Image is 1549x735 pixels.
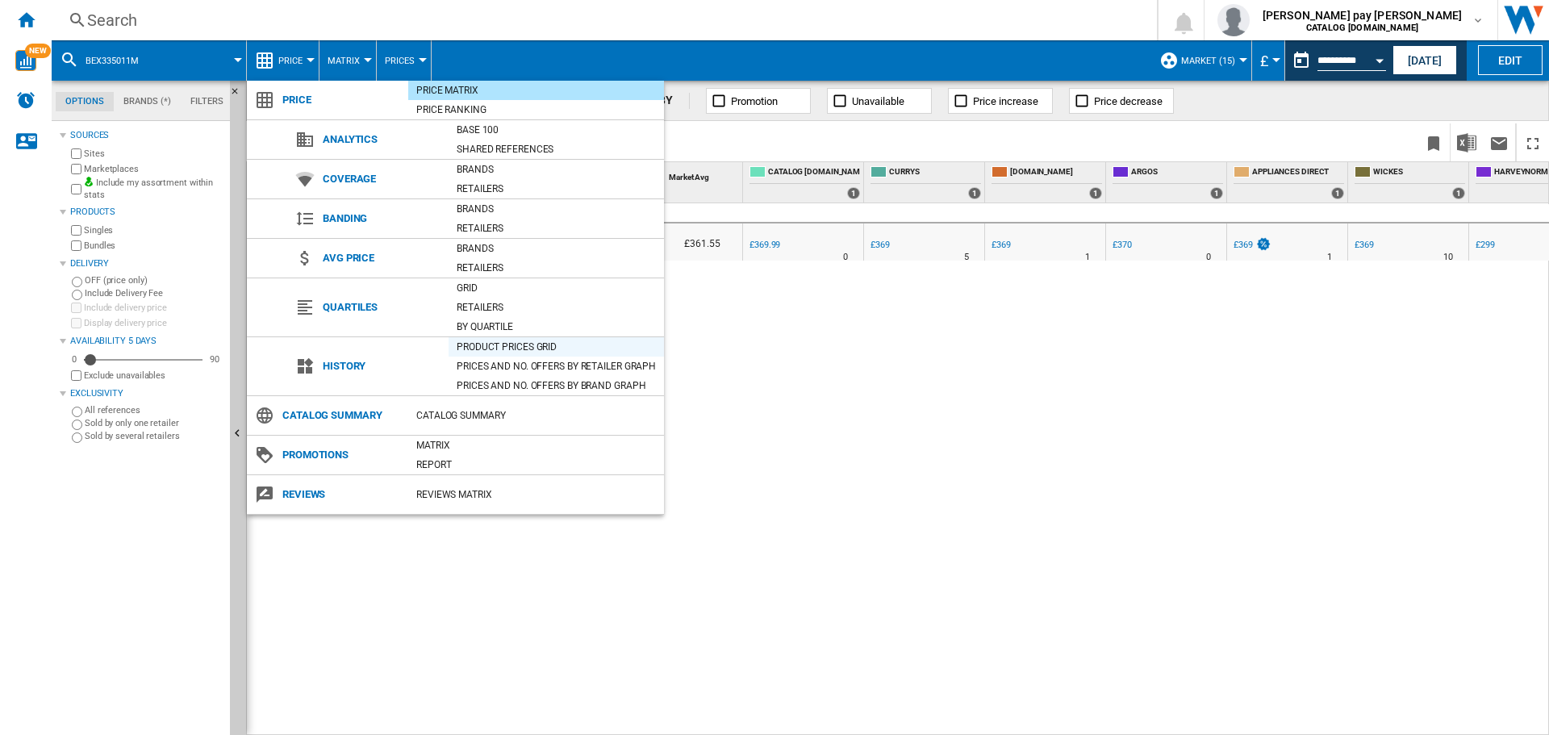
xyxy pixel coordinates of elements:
span: Analytics [315,128,449,151]
div: Product prices grid [449,339,664,355]
span: Coverage [315,168,449,190]
div: Retailers [449,181,664,197]
div: Prices and No. offers by retailer graph [449,358,664,374]
div: Prices and No. offers by brand graph [449,378,664,394]
div: Retailers [449,260,664,276]
span: Quartiles [315,296,449,319]
div: Shared references [449,141,664,157]
div: Base 100 [449,122,664,138]
span: History [315,355,449,378]
div: Brands [449,240,664,257]
div: Brands [449,161,664,177]
div: Price Matrix [408,82,664,98]
span: Avg price [315,247,449,269]
div: Matrix [408,437,664,453]
div: Brands [449,201,664,217]
span: Promotions [274,444,408,466]
div: Retailers [449,299,664,315]
span: Reviews [274,483,408,506]
div: By quartile [449,319,664,335]
span: Catalog Summary [274,404,408,427]
div: Price Ranking [408,102,664,118]
div: Grid [449,280,664,296]
span: Price [274,89,408,111]
span: Banding [315,207,449,230]
div: REVIEWS Matrix [408,487,664,503]
div: Retailers [449,220,664,236]
div: Report [408,457,664,473]
div: Catalog Summary [408,407,664,424]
